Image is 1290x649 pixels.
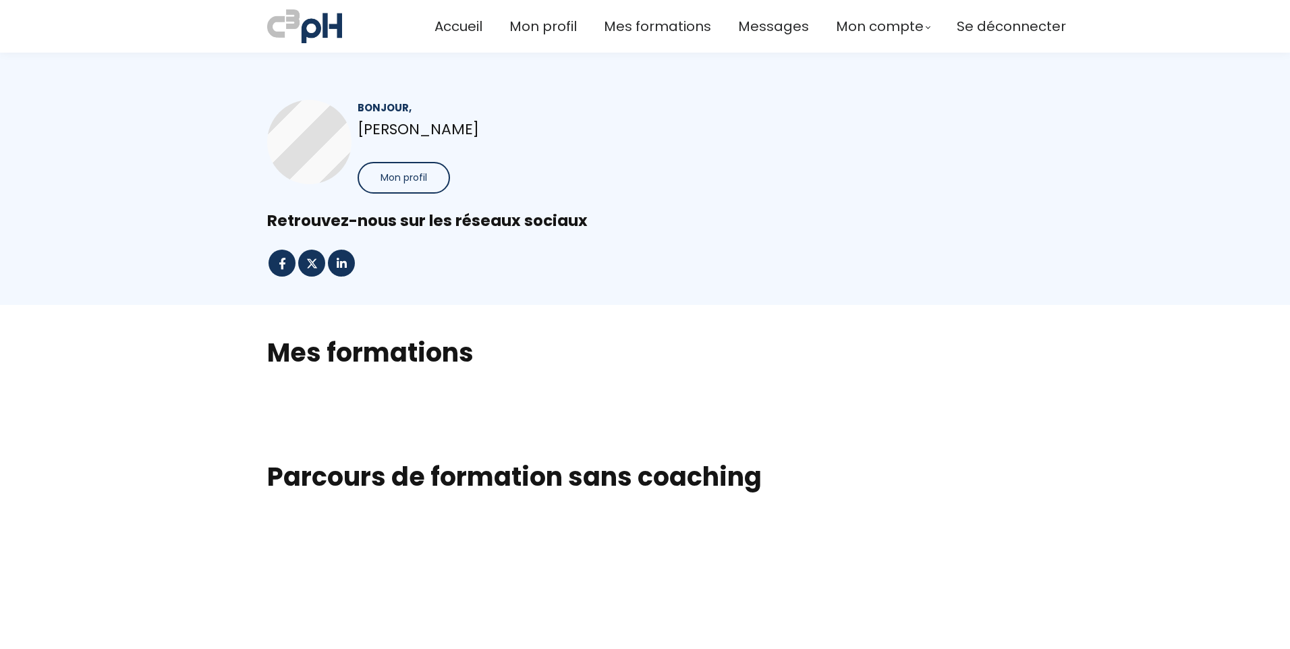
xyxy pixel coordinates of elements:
[358,117,622,141] p: [PERSON_NAME]
[358,100,622,115] div: Bonjour,
[509,16,577,38] a: Mon profil
[381,171,427,185] span: Mon profil
[267,335,1023,370] h2: Mes formations
[604,16,711,38] a: Mes formations
[957,16,1066,38] a: Se déconnecter
[267,461,1023,493] h1: Parcours de formation sans coaching
[836,16,924,38] span: Mon compte
[434,16,482,38] a: Accueil
[267,210,1023,231] div: Retrouvez-nous sur les réseaux sociaux
[738,16,809,38] a: Messages
[358,162,450,194] button: Mon profil
[267,7,342,46] img: a70bc7685e0efc0bd0b04b3506828469.jpeg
